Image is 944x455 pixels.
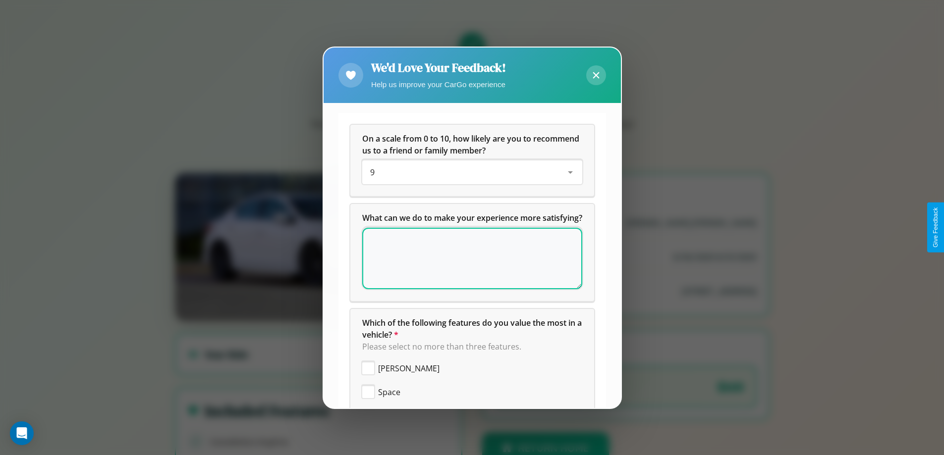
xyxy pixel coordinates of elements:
[378,362,440,374] span: [PERSON_NAME]
[362,133,582,156] h5: On a scale from 0 to 10, how likely are you to recommend us to a friend or family member?
[362,341,521,352] span: Please select no more than three features.
[371,59,506,76] h2: We'd Love Your Feedback!
[371,78,506,91] p: Help us improve your CarGo experience
[362,317,584,340] span: Which of the following features do you value the most in a vehicle?
[370,167,375,178] span: 9
[350,125,594,196] div: On a scale from 0 to 10, how likely are you to recommend us to a friend or family member?
[362,133,581,156] span: On a scale from 0 to 10, how likely are you to recommend us to a friend or family member?
[362,212,582,223] span: What can we do to make your experience more satisfying?
[10,421,34,445] div: Open Intercom Messenger
[362,160,582,184] div: On a scale from 0 to 10, how likely are you to recommend us to a friend or family member?
[378,386,400,398] span: Space
[932,207,939,248] div: Give Feedback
